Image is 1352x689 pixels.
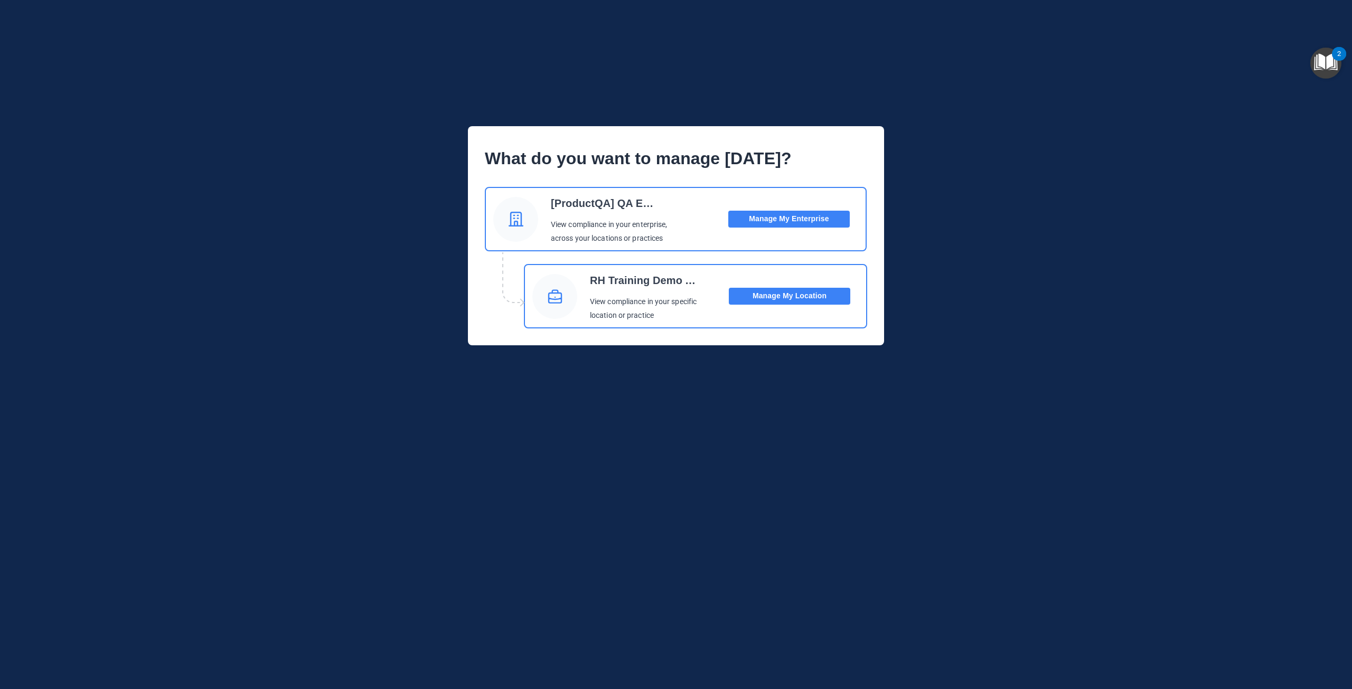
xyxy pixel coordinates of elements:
[1310,48,1341,79] button: Open Resource Center, 2 new notifications
[551,193,659,214] p: [ProductQA] QA Ent_30_Mar
[1337,54,1341,68] div: 2
[485,143,867,174] p: What do you want to manage [DATE]?
[590,295,698,309] p: View compliance in your specific
[590,309,698,323] p: location or practice
[729,288,850,305] button: Manage My Location
[590,270,698,291] p: RH Training Demo Account
[728,211,850,228] button: Manage My Enterprise
[551,232,668,246] p: across your locations or practices
[551,218,668,232] p: View compliance in your enterprise,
